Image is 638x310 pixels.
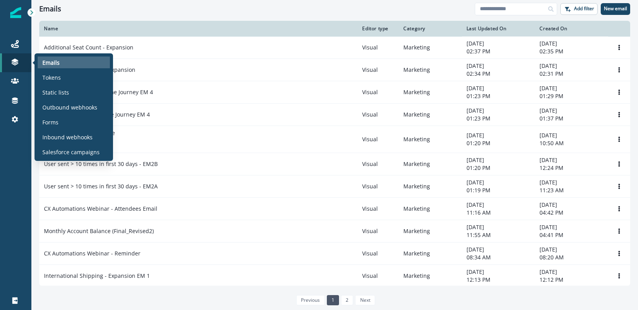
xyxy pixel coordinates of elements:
[540,47,603,55] p: 02:35 PM
[613,109,625,120] button: Options
[560,3,598,15] button: Add filter
[467,253,530,261] p: 08:34 AM
[399,59,461,81] td: Marketing
[357,153,399,175] td: Visual
[613,86,625,98] button: Options
[467,186,530,194] p: 01:19 PM
[467,92,530,100] p: 01:23 PM
[399,265,461,287] td: Marketing
[399,126,461,153] td: Marketing
[399,220,461,243] td: Marketing
[540,253,603,261] p: 08:20 AM
[467,201,530,209] p: [DATE]
[39,126,630,153] a: Learning Journey TemplateTemplateVisualMarketing[DATE]01:20 PM[DATE]10:50 AMOptions
[39,153,630,175] a: User sent > 10 times in first 30 days - EM2BVisualMarketing[DATE]01:20 PM[DATE]12:24 PMOptions
[467,139,530,147] p: 01:20 PM
[399,243,461,265] td: Marketing
[540,62,603,70] p: [DATE]
[39,220,630,243] a: Monthly Account Balance (Final_Revised2)VisualMarketing[DATE]11:55 AM[DATE]04:41 PMOptions
[39,36,630,59] a: Additional Seat Count - ExpansionVisualMarketing[DATE]02:37 PM[DATE]02:35 PMOptions
[44,250,140,257] p: CX Automations Webinar - Reminder
[467,276,530,284] p: 12:13 PM
[42,148,100,156] p: Salesforce campaigns
[540,40,603,47] p: [DATE]
[44,44,133,51] p: Additional Seat Count - Expansion
[467,47,530,55] p: 02:37 PM
[467,40,530,47] p: [DATE]
[38,131,110,143] a: Inbound webhooks
[42,133,93,141] p: Inbound webhooks
[39,5,61,13] h1: Emails
[44,227,154,235] p: Monthly Account Balance (Final_Revised2)
[399,198,461,220] td: Marketing
[601,3,630,15] button: New email
[38,116,110,128] a: Forms
[613,133,625,145] button: Options
[42,103,97,111] p: Outbound webhooks
[355,295,375,305] a: Next page
[574,6,594,11] p: Add filter
[540,223,603,231] p: [DATE]
[540,186,603,194] p: 11:23 AM
[44,182,158,190] p: User sent > 10 times in first 30 days - EM2A
[399,153,461,175] td: Marketing
[467,246,530,253] p: [DATE]
[357,104,399,126] td: Visual
[399,81,461,104] td: Marketing
[540,164,603,172] p: 12:24 PM
[613,270,625,282] button: Options
[467,62,530,70] p: [DATE]
[357,36,399,59] td: Visual
[38,71,110,83] a: Tokens
[357,198,399,220] td: Visual
[10,7,21,18] img: Inflection
[39,265,630,287] a: International Shipping - Expansion EM 1VisualMarketing[DATE]12:13 PM[DATE]12:12 PMOptions
[38,101,110,113] a: Outbound webhooks
[38,86,110,98] a: Static lists
[42,118,58,126] p: Forms
[357,126,399,153] td: Visual
[613,42,625,53] button: Options
[357,220,399,243] td: Visual
[39,104,630,126] a: Regular User - IC Welcome Journey EM 4VisualMarketing[DATE]01:23 PM[DATE]01:37 PMOptions
[540,107,603,115] p: [DATE]
[540,268,603,276] p: [DATE]
[38,146,110,158] a: Salesforce campaigns
[42,58,60,67] p: Emails
[540,139,603,147] p: 10:50 AM
[540,115,603,122] p: 01:37 PM
[399,104,461,126] td: Marketing
[540,26,603,32] div: Created On
[341,295,353,305] a: Page 2
[42,88,69,97] p: Static lists
[613,248,625,259] button: Options
[39,81,630,104] a: Manager User - IC Welcome Journey EM 4VisualMarketing[DATE]01:23 PM[DATE]01:29 PMOptions
[540,70,603,78] p: 02:31 PM
[467,115,530,122] p: 01:23 PM
[540,276,603,284] p: 12:12 PM
[540,231,603,239] p: 04:41 PM
[613,64,625,76] button: Options
[540,92,603,100] p: 01:29 PM
[44,26,353,32] div: Name
[467,164,530,172] p: 01:20 PM
[540,84,603,92] p: [DATE]
[467,209,530,217] p: 11:16 AM
[613,203,625,215] button: Options
[403,26,457,32] div: Category
[604,6,627,11] p: New email
[357,81,399,104] td: Visual
[540,179,603,186] p: [DATE]
[540,246,603,253] p: [DATE]
[362,26,394,32] div: Editor type
[467,231,530,239] p: 11:55 AM
[39,59,630,81] a: International Shipping - ExpansionVisualMarketing[DATE]02:34 PM[DATE]02:31 PMOptions
[467,131,530,139] p: [DATE]
[39,175,630,198] a: User sent > 10 times in first 30 days - EM2AVisualMarketing[DATE]01:19 PM[DATE]11:23 AMOptions
[42,73,61,82] p: Tokens
[44,160,158,168] p: User sent > 10 times in first 30 days - EM2B
[357,243,399,265] td: Visual
[540,201,603,209] p: [DATE]
[613,225,625,237] button: Options
[467,156,530,164] p: [DATE]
